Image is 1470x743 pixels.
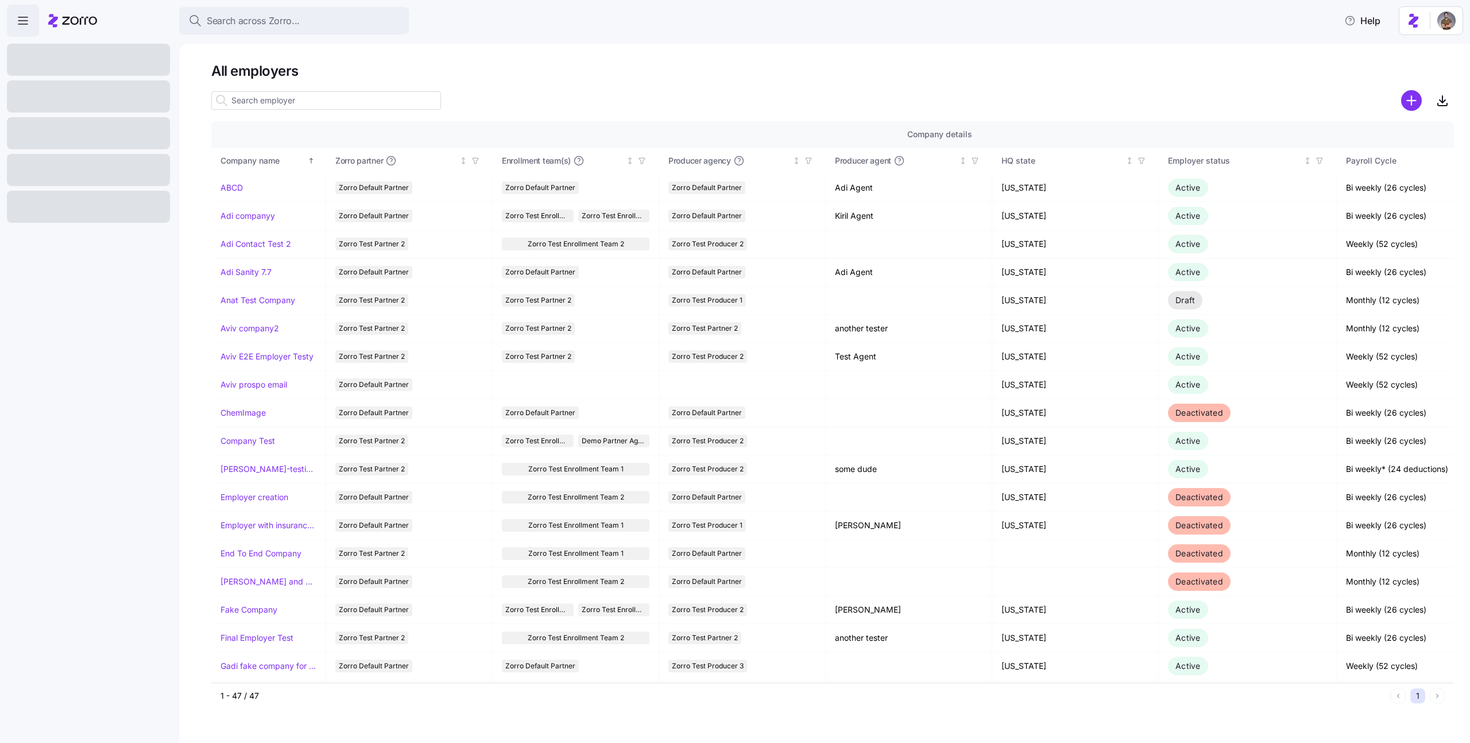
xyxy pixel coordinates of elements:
span: Zorro Test Partner 2 [505,322,571,335]
span: Demo Partner Agency [582,435,647,447]
div: Not sorted [459,157,467,165]
span: Active [1175,633,1201,643]
button: 1 [1410,688,1425,703]
td: Adi Agent [826,258,992,287]
a: ChemImage [220,407,266,419]
td: Kiril Agent [826,202,992,230]
span: Zorro Test Partner 2 [339,463,405,475]
span: Active [1175,436,1201,446]
span: Zorro Test Producer 2 [672,238,744,250]
a: Gadi fake company for test [220,660,316,672]
span: Zorro Test Producer 2 [672,350,744,363]
span: Zorro Default Partner [672,266,742,278]
div: 1 - 47 / 47 [220,690,1386,702]
span: Zorro Test Enrollment Team 1 [582,603,647,616]
span: Active [1175,183,1201,192]
span: Active [1175,323,1201,333]
a: [PERSON_NAME]-testing-payroll [220,463,316,475]
span: Zorro Test Partner 2 [672,322,738,335]
td: [US_STATE] [992,287,1159,315]
th: Employer statusNot sorted [1159,148,1337,174]
td: [US_STATE] [992,427,1159,455]
th: Producer agencyNot sorted [659,148,826,174]
td: Adi Agent [826,174,992,202]
th: Producer agentNot sorted [826,148,992,174]
td: [US_STATE] [992,174,1159,202]
span: Zorro Default Partner [339,407,409,419]
img: 4405efb6-a4ff-4e3b-b971-a8a12b62b3ee-1719735568656.jpeg [1437,11,1456,30]
span: Search across Zorro... [207,14,300,28]
span: Zorro Test Producer 2 [672,603,744,616]
span: Active [1175,661,1201,671]
span: Zorro Default Partner [672,210,742,222]
th: Enrollment team(s)Not sorted [493,148,659,174]
button: Previous page [1391,688,1406,703]
a: Aviv prospo email [220,379,287,390]
span: Zorro Default Partner [339,519,409,532]
span: Zorro Default Partner [339,575,409,588]
span: Zorro Test Enrollment Team 2 [505,603,570,616]
a: [PERSON_NAME] and ChemImage [220,576,316,587]
span: Zorro Test Enrollment Team 1 [528,547,624,560]
td: [US_STATE] [992,202,1159,230]
span: Zorro Test Partner 2 [339,547,405,560]
span: Active [1175,211,1201,220]
a: Anat Test Company [220,295,295,306]
span: Zorro Default Partner [339,378,409,391]
a: Employer with insurance problems [220,520,316,531]
td: [PERSON_NAME] [826,512,992,540]
th: Zorro partnerNot sorted [326,148,493,174]
button: Help [1335,9,1390,32]
a: Adi Contact Test 2 [220,238,291,250]
span: Zorro Default Partner [672,181,742,194]
span: Zorro Test Enrollment Team 2 [505,210,570,222]
td: [US_STATE] [992,624,1159,652]
td: [US_STATE] [992,399,1159,427]
td: [US_STATE] [992,483,1159,512]
span: Zorro Test Enrollment Team 2 [528,575,624,588]
div: Not sorted [792,157,800,165]
span: Zorro Test Enrollment Team 2 [505,435,570,447]
span: Zorro Test Enrollment Team 2 [528,491,624,504]
span: Zorro Test Producer 1 [672,294,742,307]
span: Zorro Default Partner [505,266,575,278]
td: [US_STATE] [992,680,1159,709]
td: [US_STATE] [992,652,1159,680]
span: Zorro Test Partner 2 [339,435,405,447]
span: Zorro Test Partner 2 [339,350,405,363]
span: Zorro Test Enrollment Team 2 [528,632,624,644]
span: Active [1175,267,1201,277]
td: another tester [826,624,992,652]
a: Company Test [220,435,275,447]
button: Search across Zorro... [179,7,409,34]
h1: All employers [211,62,1454,80]
span: Zorro Test Enrollment Team 1 [528,519,624,532]
span: Zorro Default Partner [672,407,742,419]
span: Zorro Default Partner [339,660,409,672]
span: Zorro Test Partner 2 [505,350,571,363]
span: Active [1175,351,1201,361]
div: HQ state [1001,154,1123,167]
span: Zorro Test Partner 2 [339,294,405,307]
span: Active [1175,605,1201,614]
span: Draft [1175,295,1195,305]
span: Zorro Test Partner 2 [339,632,405,644]
button: Next page [1430,688,1445,703]
span: Help [1344,14,1380,28]
input: Search employer [211,91,441,110]
a: Employer creation [220,492,288,503]
td: another tester [826,315,992,343]
td: [US_STATE] [992,596,1159,624]
td: [PERSON_NAME] [826,596,992,624]
span: Enrollment team(s) [502,155,571,167]
div: Company name [220,154,305,167]
a: Fake Company [220,604,277,616]
span: Deactivated [1175,492,1223,502]
a: Adi Sanity 7.7 [220,266,272,278]
span: Zorro Default Partner [672,491,742,504]
span: Zorro Default Partner [339,181,409,194]
span: Zorro Default Partner [505,407,575,419]
div: Not sorted [959,157,967,165]
span: Zorro Default Partner [339,210,409,222]
div: Employer status [1168,154,1301,167]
